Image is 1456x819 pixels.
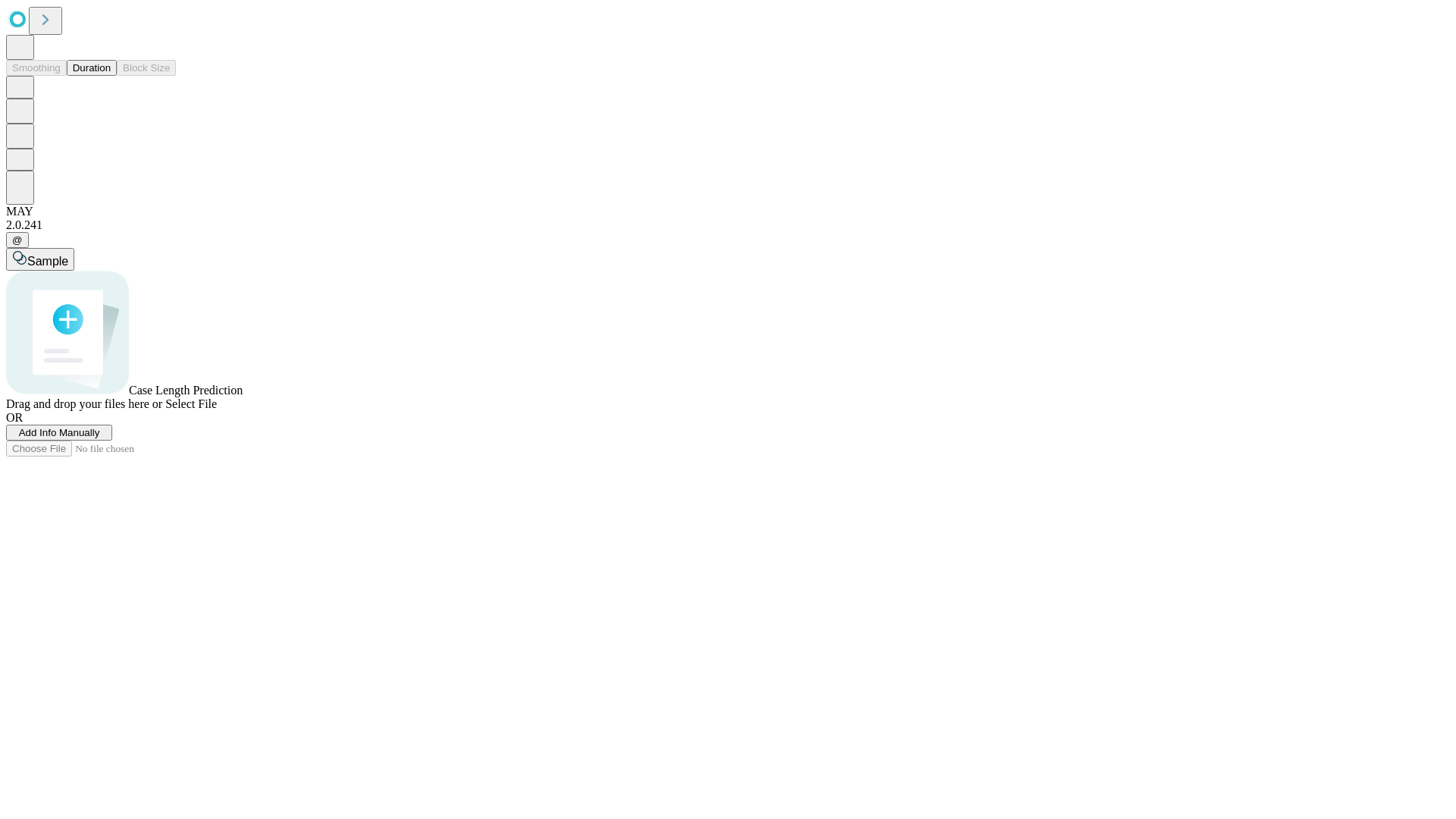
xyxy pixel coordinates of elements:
[117,60,176,76] button: Block Size
[67,60,117,76] button: Duration
[6,232,29,248] button: @
[6,397,162,410] span: Drag and drop your files here or
[6,60,67,76] button: Smoothing
[6,425,112,441] button: Add Info Manually
[6,218,1450,232] div: 2.0.241
[27,255,68,268] span: Sample
[6,205,1450,218] div: MAY
[12,234,23,246] span: @
[129,384,243,397] span: Case Length Prediction
[19,427,100,438] span: Add Info Manually
[6,411,23,424] span: OR
[165,397,217,410] span: Select File
[6,248,74,271] button: Sample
